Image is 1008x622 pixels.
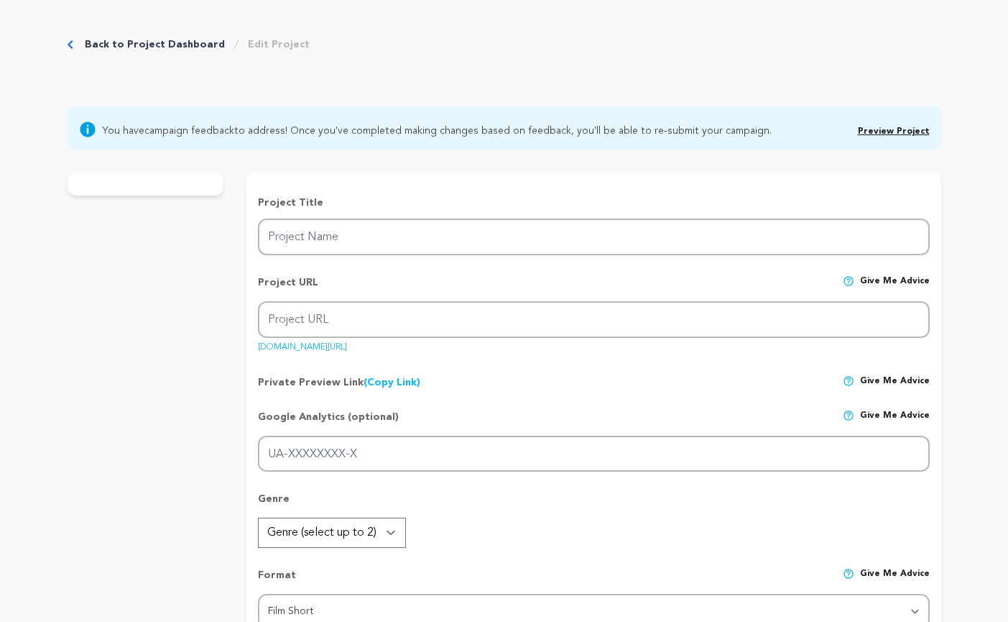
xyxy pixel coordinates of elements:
[858,127,930,136] a: Preview Project
[258,436,929,472] input: UA-XXXXXXXX-X
[843,410,854,421] img: help-circle.svg
[860,410,930,436] span: Give me advice
[258,492,929,518] p: Genre
[860,375,930,390] span: Give me advice
[144,126,234,136] a: campaign feedback
[258,301,929,338] input: Project URL
[258,275,318,301] p: Project URL
[258,375,420,390] p: Private Preview Link
[843,275,854,287] img: help-circle.svg
[102,121,772,138] span: You have to address! Once you've completed making changes based on feedback, you'll be able to re...
[248,37,310,52] a: Edit Project
[258,568,296,594] p: Format
[364,378,420,388] a: (Copy Link)
[843,568,854,580] img: help-circle.svg
[258,219,929,255] input: Project Name
[843,375,854,387] img: help-circle.svg
[860,568,930,594] span: Give me advice
[258,337,347,352] a: [DOMAIN_NAME][URL]
[258,196,929,210] p: Project Title
[860,275,930,301] span: Give me advice
[258,410,399,436] p: Google Analytics (optional)
[68,37,310,52] div: Breadcrumb
[85,37,225,52] a: Back to Project Dashboard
